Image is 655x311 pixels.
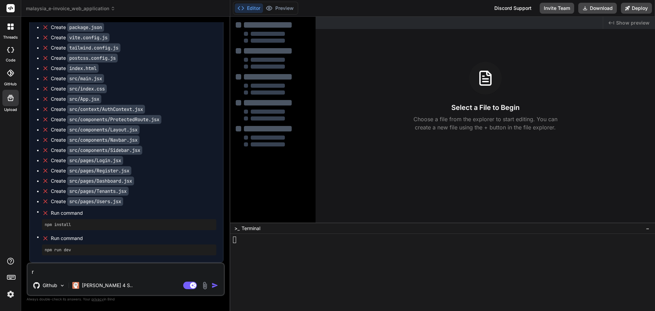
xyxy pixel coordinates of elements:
[51,116,161,123] div: Create
[67,43,120,52] code: tailwind.config.js
[67,146,142,155] code: src/components/Sidebar.jsx
[67,197,123,206] code: src/pages/Users.jsx
[51,55,118,61] div: Create
[4,107,17,113] label: Upload
[51,198,123,205] div: Create
[646,225,650,232] span: −
[67,95,101,103] code: src/App.jsx
[621,3,652,14] button: Deploy
[3,34,18,40] label: threads
[67,54,118,62] code: postcss.config.js
[51,75,104,82] div: Create
[51,178,134,184] div: Create
[67,125,140,134] code: src/components/Layout.jsx
[51,34,110,41] div: Create
[91,297,104,301] span: privacy
[51,157,123,164] div: Create
[51,137,140,143] div: Create
[234,225,239,232] span: >_
[616,19,650,26] span: Show preview
[82,282,133,289] p: [PERSON_NAME] 4 S..
[26,5,115,12] span: malaysia_e-invoice_web_application
[67,74,104,83] code: src/main.jsx
[51,44,120,51] div: Create
[67,23,104,32] code: package.json
[263,3,296,13] button: Preview
[51,147,142,154] div: Create
[201,282,209,289] img: attachment
[51,24,104,31] div: Create
[67,33,110,42] code: vite.config.js
[45,247,214,253] pre: npm run dev
[72,282,79,289] img: Claude 4 Sonnet
[212,282,218,289] img: icon
[59,283,65,288] img: Pick Models
[490,3,536,14] div: Discord Support
[578,3,617,14] button: Download
[451,103,520,112] h3: Select a File to Begin
[43,282,57,289] p: Github
[67,156,123,165] code: src/pages/Login.jsx
[51,235,216,242] span: Run command
[51,167,131,174] div: Create
[67,176,134,185] code: src/pages/Dashboard.jsx
[51,188,129,195] div: Create
[67,64,99,73] code: index.html
[67,136,140,144] code: src/components/Navbar.jsx
[51,65,99,72] div: Create
[409,115,562,131] p: Choose a file from the explorer to start editing. You can create a new file using the + button in...
[4,81,17,87] label: GitHub
[67,115,161,124] code: src/components/ProtectedRoute.jsx
[644,223,651,234] button: −
[67,187,129,196] code: src/pages/Tenants.jsx
[67,105,145,114] code: src/context/AuthContext.jsx
[51,210,216,216] span: Run command
[51,126,140,133] div: Create
[51,85,107,92] div: Create
[45,222,214,227] pre: npm install
[51,106,145,113] div: Create
[67,84,107,93] code: src/index.css
[67,166,131,175] code: src/pages/Register.jsx
[51,96,101,102] div: Create
[6,57,15,63] label: code
[27,296,225,302] p: Always double-check its answers. Your in Bind
[540,3,574,14] button: Invite Team
[242,225,260,232] span: Terminal
[5,288,16,300] img: settings
[235,3,263,13] button: Editor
